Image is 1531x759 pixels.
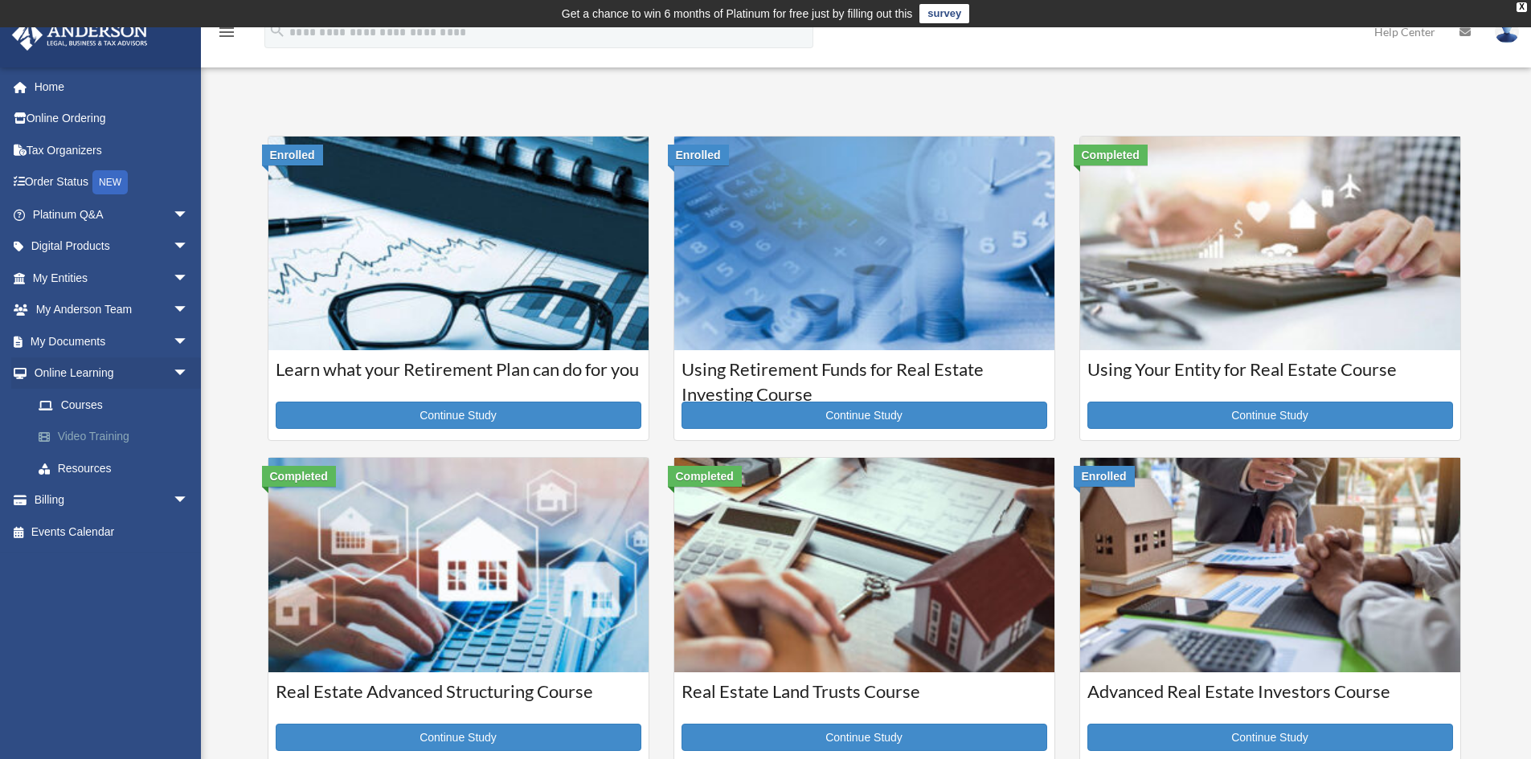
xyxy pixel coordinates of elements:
a: Continue Study [1087,402,1453,429]
span: arrow_drop_down [173,325,205,358]
a: Courses [23,389,205,421]
h3: Using Retirement Funds for Real Estate Investing Course [682,357,1047,398]
a: Events Calendar [11,516,213,548]
span: arrow_drop_down [173,262,205,295]
div: Completed [668,466,742,487]
a: My Anderson Teamarrow_drop_down [11,294,213,326]
h3: Real Estate Advanced Structuring Course [276,679,641,720]
a: Platinum Q&Aarrow_drop_down [11,198,213,231]
i: menu [217,22,236,42]
a: Online Ordering [11,103,213,135]
a: My Documentsarrow_drop_down [11,325,213,357]
a: Tax Organizers [11,134,213,166]
img: Anderson Advisors Platinum Portal [7,19,153,51]
a: Continue Study [276,724,641,751]
a: Billingarrow_drop_down [11,484,213,516]
a: Resources [23,452,213,484]
span: arrow_drop_down [173,198,205,231]
span: arrow_drop_down [173,484,205,517]
h3: Advanced Real Estate Investors Course [1087,679,1453,720]
a: Online Learningarrow_drop_down [11,357,213,390]
img: User Pic [1495,20,1519,43]
a: menu [217,28,236,42]
i: search [268,22,286,39]
div: Enrolled [262,145,323,165]
a: Digital Productsarrow_drop_down [11,231,213,263]
div: NEW [92,170,128,194]
div: Enrolled [1074,466,1135,487]
h3: Real Estate Land Trusts Course [682,679,1047,720]
a: survey [919,4,969,23]
div: Enrolled [668,145,729,165]
h3: Learn what your Retirement Plan can do for you [276,357,641,398]
div: close [1517,2,1527,12]
a: My Entitiesarrow_drop_down [11,262,213,294]
a: Video Training [23,421,213,453]
span: arrow_drop_down [173,231,205,263]
a: Order StatusNEW [11,166,213,199]
div: Completed [262,466,336,487]
a: Continue Study [682,402,1047,429]
div: Get a chance to win 6 months of Platinum for free just by filling out this [562,4,913,23]
h3: Using Your Entity for Real Estate Course [1087,357,1453,398]
a: Continue Study [276,402,641,429]
span: arrow_drop_down [173,357,205,390]
a: Continue Study [682,724,1047,751]
span: arrow_drop_down [173,294,205,327]
a: Home [11,71,213,103]
div: Completed [1074,145,1148,165]
a: Continue Study [1087,724,1453,751]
